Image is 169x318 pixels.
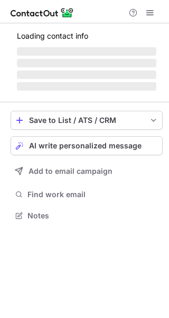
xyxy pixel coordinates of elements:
img: ContactOut v5.3.10 [11,6,74,19]
span: ‌ [17,47,156,56]
button: Find work email [11,187,163,202]
span: Add to email campaign [29,167,112,175]
span: ‌ [17,59,156,67]
button: AI write personalized message [11,136,163,155]
span: Notes [27,211,158,220]
button: Add to email campaign [11,162,163,181]
span: Find work email [27,190,158,199]
button: save-profile-one-click [11,111,163,130]
span: ‌ [17,70,156,79]
span: AI write personalized message [29,142,142,150]
p: Loading contact info [17,32,156,40]
span: ‌ [17,82,156,91]
div: Save to List / ATS / CRM [29,116,144,125]
button: Notes [11,208,163,223]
